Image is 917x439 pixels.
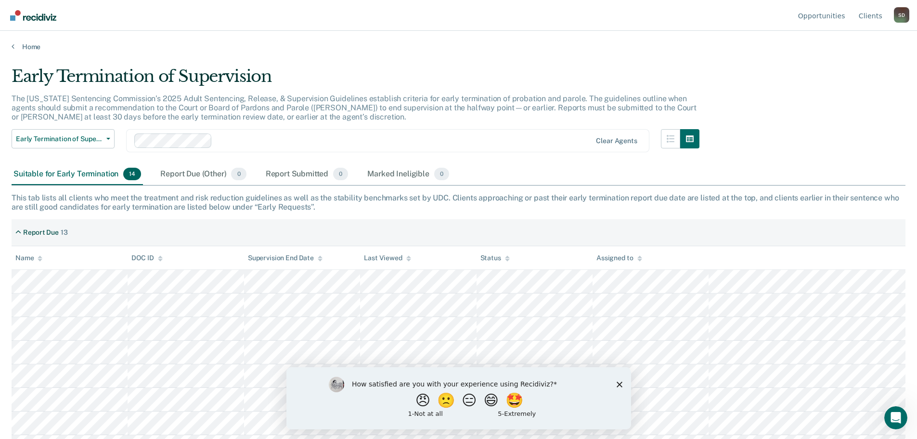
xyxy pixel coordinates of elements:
[12,94,697,121] p: The [US_STATE] Sentencing Commission’s 2025 Adult Sentencing, Release, & Supervision Guidelines e...
[12,129,115,148] button: Early Termination of Supervision
[123,168,141,180] span: 14
[61,228,68,237] div: 13
[480,254,510,262] div: Status
[286,367,631,429] iframe: Survey by Kim from Recidiviz
[12,193,905,212] div: This tab lists all clients who meet the treatment and risk reduction guidelines as well as the st...
[23,228,59,237] div: Report Due
[131,254,162,262] div: DOC ID
[364,254,411,262] div: Last Viewed
[596,254,642,262] div: Assigned to
[231,168,246,180] span: 0
[894,7,909,23] button: Profile dropdown button
[12,42,905,51] a: Home
[12,67,699,94] div: Early Termination of Supervision
[10,10,56,21] img: Recidiviz
[248,254,323,262] div: Supervision End Date
[158,164,248,185] div: Report Due (Other)0
[333,168,348,180] span: 0
[12,225,72,240] div: Report Due13
[596,137,637,145] div: Clear agents
[264,164,350,185] div: Report Submitted0
[12,164,143,185] div: Suitable for Early Termination14
[884,406,907,429] iframe: Intercom live chat
[894,7,909,23] div: S D
[365,164,451,185] div: Marked Ineligible0
[434,168,449,180] span: 0
[15,254,42,262] div: Name
[16,135,103,143] span: Early Termination of Supervision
